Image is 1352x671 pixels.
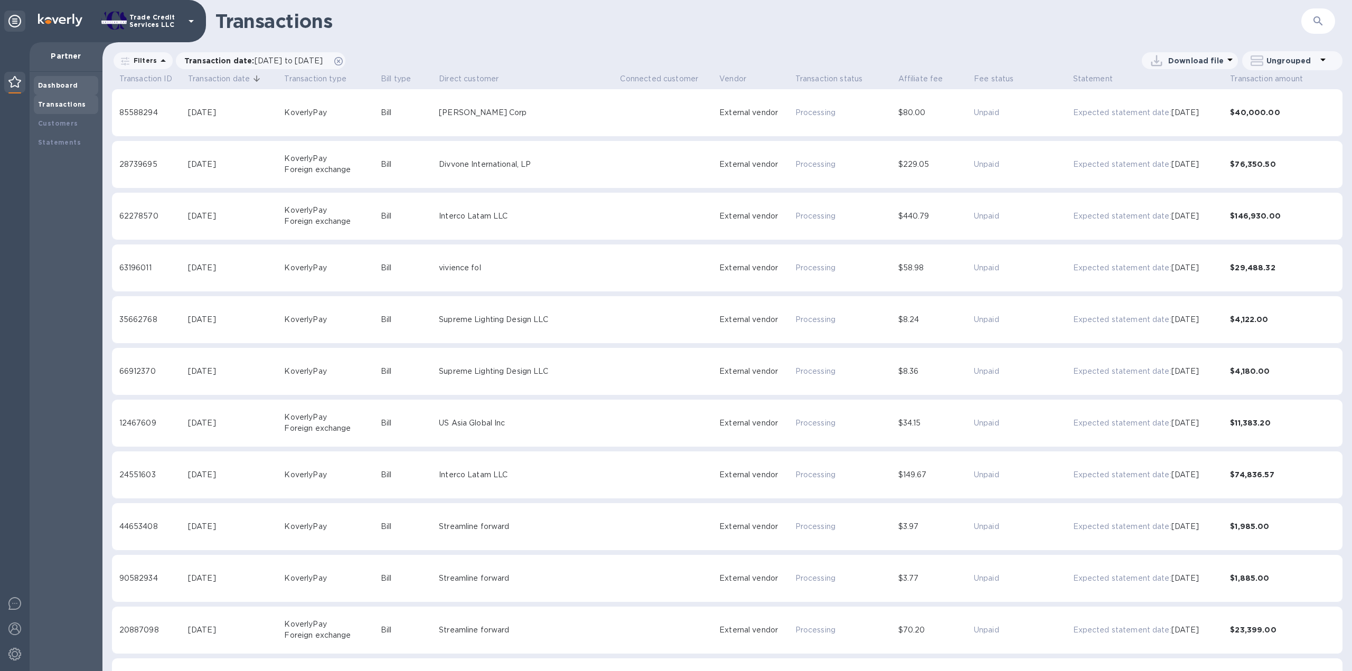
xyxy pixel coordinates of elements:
div: KoverlyPay [284,107,377,118]
span: Fee status [974,72,1028,85]
span: Transaction type [284,72,346,85]
p: Unpaid [974,366,1069,377]
div: $149.67 [898,469,970,480]
p: [DATE] [1171,625,1199,636]
div: $74,836.57 [1230,469,1335,480]
div: Bill [381,314,435,325]
p: Processing [795,314,894,325]
p: [DATE] [1171,262,1199,273]
div: [DATE] [188,366,280,377]
div: External vendor [719,469,791,480]
p: Processing [795,469,894,480]
p: Processing [795,107,894,118]
div: Transaction date:[DATE] to [DATE] [176,52,345,69]
div: Interco Latam LLC [439,211,616,222]
p: Filters [129,56,157,65]
div: [DATE] [188,314,280,325]
div: [DATE] [188,469,280,480]
b: Transactions [38,100,86,108]
span: Transaction amount [1230,72,1317,85]
div: External vendor [719,573,791,584]
p: Download file [1168,55,1224,66]
p: [DATE] [1171,573,1199,584]
div: [DATE] [188,625,280,636]
p: Partner [38,51,94,61]
span: Statement [1073,72,1113,85]
div: KoverlyPay [284,573,377,584]
div: KoverlyPay [284,153,377,164]
div: [DATE] [188,573,280,584]
p: Processing [795,418,894,429]
span: Connected customer [620,72,698,85]
p: Unpaid [974,211,1069,222]
p: [DATE] [1171,366,1199,377]
span: Transaction type [284,72,360,85]
div: $3.77 [898,573,970,584]
p: Expected statement date: [1073,469,1171,480]
img: Logo [38,14,82,26]
div: $3.97 [898,521,970,532]
div: $40,000.00 [1230,107,1335,118]
div: Bill [381,159,435,170]
p: Expected statement date: [1073,521,1171,532]
div: KoverlyPay [284,205,377,216]
p: [DATE] [1171,521,1199,532]
div: KoverlyPay [284,412,377,423]
div: Interco Latam LLC [439,469,616,480]
p: Processing [795,262,894,273]
span: Transaction amount [1230,72,1303,85]
div: [DATE] [188,211,280,222]
div: Bill [381,366,435,377]
div: KoverlyPay [284,619,377,630]
div: Foreign exchange [284,216,377,227]
div: $229.05 [898,159,970,170]
div: 12467609 [119,418,184,429]
div: $4,122.00 [1230,314,1335,325]
div: $8.36 [898,366,970,377]
div: [DATE] [188,418,280,429]
h1: Transactions [215,10,1301,32]
div: 20887098 [119,625,184,636]
div: Bill [381,107,435,118]
div: KoverlyPay [284,469,377,480]
div: 44653408 [119,521,184,532]
b: Customers [38,119,78,127]
p: Processing [795,625,894,636]
p: Unpaid [974,625,1069,636]
div: $146,930.00 [1230,211,1335,221]
p: [DATE] [1171,107,1199,118]
p: Processing [795,211,894,222]
div: $4,180.00 [1230,366,1335,376]
div: $440.79 [898,211,970,222]
p: Ungrouped [1266,55,1317,66]
div: $8.24 [898,314,970,325]
span: Transaction date [188,72,250,85]
p: Expected statement date: [1073,366,1171,377]
p: Processing [795,366,894,377]
span: Transaction status [795,72,877,85]
div: 62278570 [119,211,184,222]
p: [DATE] [1171,211,1199,222]
div: $70.20 [898,625,970,636]
p: [DATE] [1171,418,1199,429]
div: 66912370 [119,366,184,377]
img: Partner [8,76,21,88]
div: $34.15 [898,418,970,429]
div: $80.00 [898,107,970,118]
p: Processing [795,521,894,532]
p: Unpaid [974,521,1069,532]
div: 63196011 [119,262,184,273]
b: Dashboard [38,81,78,89]
p: Expected statement date: [1073,211,1171,222]
div: Supreme Lighting Design LLC [439,366,616,377]
p: Processing [795,159,894,170]
span: Direct customer [439,72,499,85]
div: 85588294 [119,107,184,118]
div: KoverlyPay [284,262,377,273]
div: Foreign exchange [284,423,377,434]
div: Bill [381,573,435,584]
div: Unpin categories [4,11,25,32]
div: 28739695 [119,159,184,170]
